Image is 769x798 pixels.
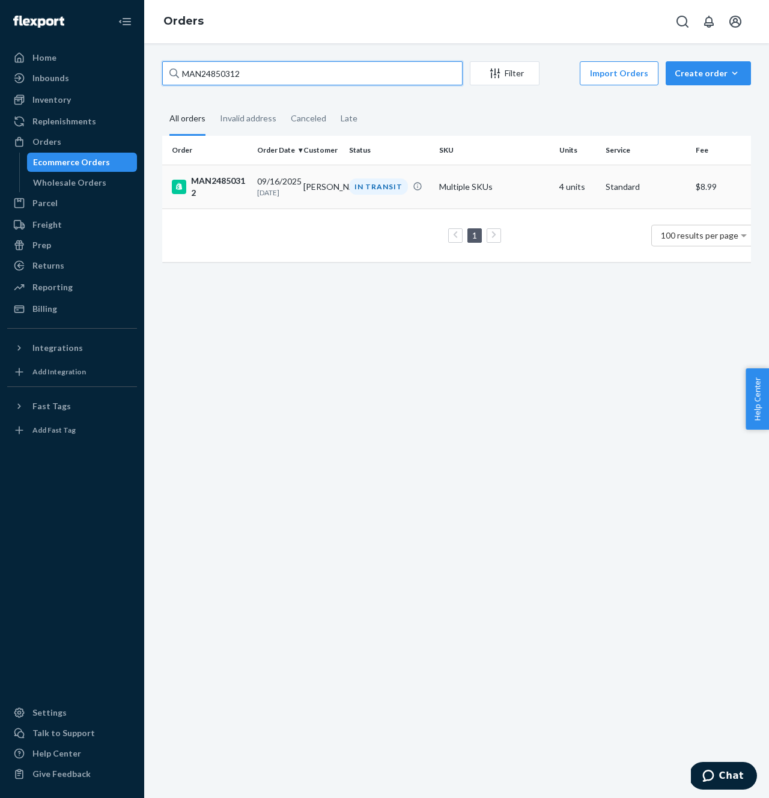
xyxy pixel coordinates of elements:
[162,61,463,85] input: Search orders
[470,61,540,85] button: Filter
[341,103,357,134] div: Late
[580,61,658,85] button: Import Orders
[13,16,64,28] img: Flexport logo
[291,103,326,134] div: Canceled
[32,219,62,231] div: Freight
[163,14,204,28] a: Orders
[162,136,252,165] th: Order
[697,10,721,34] button: Open notifications
[666,61,751,85] button: Create order
[32,260,64,272] div: Returns
[257,175,294,198] div: 09/16/2025
[27,173,138,192] a: Wholesale Orders
[7,703,137,722] a: Settings
[32,303,57,315] div: Billing
[7,193,137,213] a: Parcel
[32,52,56,64] div: Home
[691,165,763,209] td: $8.99
[7,421,137,440] a: Add Fast Tag
[7,744,137,763] a: Help Center
[601,136,691,165] th: Service
[7,338,137,358] button: Integrations
[344,136,434,165] th: Status
[252,136,299,165] th: Order Date
[7,69,137,88] a: Inbounds
[691,136,763,165] th: Fee
[7,236,137,255] a: Prep
[32,768,91,780] div: Give Feedback
[661,230,738,240] span: 100 results per page
[606,181,686,193] p: Standard
[7,132,137,151] a: Orders
[555,165,601,209] td: 4 units
[7,90,137,109] a: Inventory
[169,103,205,136] div: All orders
[32,342,83,354] div: Integrations
[691,762,757,792] iframe: Opens a widget where you can chat to one of our agents
[7,764,137,784] button: Give Feedback
[113,10,137,34] button: Close Navigation
[7,362,137,382] a: Add Integration
[303,145,340,155] div: Customer
[7,723,137,743] button: Talk to Support
[349,178,408,195] div: IN TRANSIT
[746,368,769,430] button: Help Center
[299,165,345,209] td: [PERSON_NAME]
[172,175,248,199] div: MAN24850312
[32,281,73,293] div: Reporting
[434,136,555,165] th: SKU
[675,67,742,79] div: Create order
[7,215,137,234] a: Freight
[470,67,539,79] div: Filter
[434,165,555,209] td: Multiple SKUs
[33,156,110,168] div: Ecommerce Orders
[27,153,138,172] a: Ecommerce Orders
[7,256,137,275] a: Returns
[32,367,86,377] div: Add Integration
[7,299,137,318] a: Billing
[32,72,69,84] div: Inbounds
[32,425,76,435] div: Add Fast Tag
[220,103,276,134] div: Invalid address
[723,10,747,34] button: Open account menu
[32,727,95,739] div: Talk to Support
[154,4,213,39] ol: breadcrumbs
[32,748,81,760] div: Help Center
[33,177,106,189] div: Wholesale Orders
[7,112,137,131] a: Replenishments
[32,400,71,412] div: Fast Tags
[7,397,137,416] button: Fast Tags
[7,278,137,297] a: Reporting
[257,187,294,198] p: [DATE]
[32,707,67,719] div: Settings
[7,48,137,67] a: Home
[32,94,71,106] div: Inventory
[555,136,601,165] th: Units
[470,230,479,240] a: Page 1 is your current page
[32,239,51,251] div: Prep
[32,115,96,127] div: Replenishments
[670,10,695,34] button: Open Search Box
[32,197,58,209] div: Parcel
[32,136,61,148] div: Orders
